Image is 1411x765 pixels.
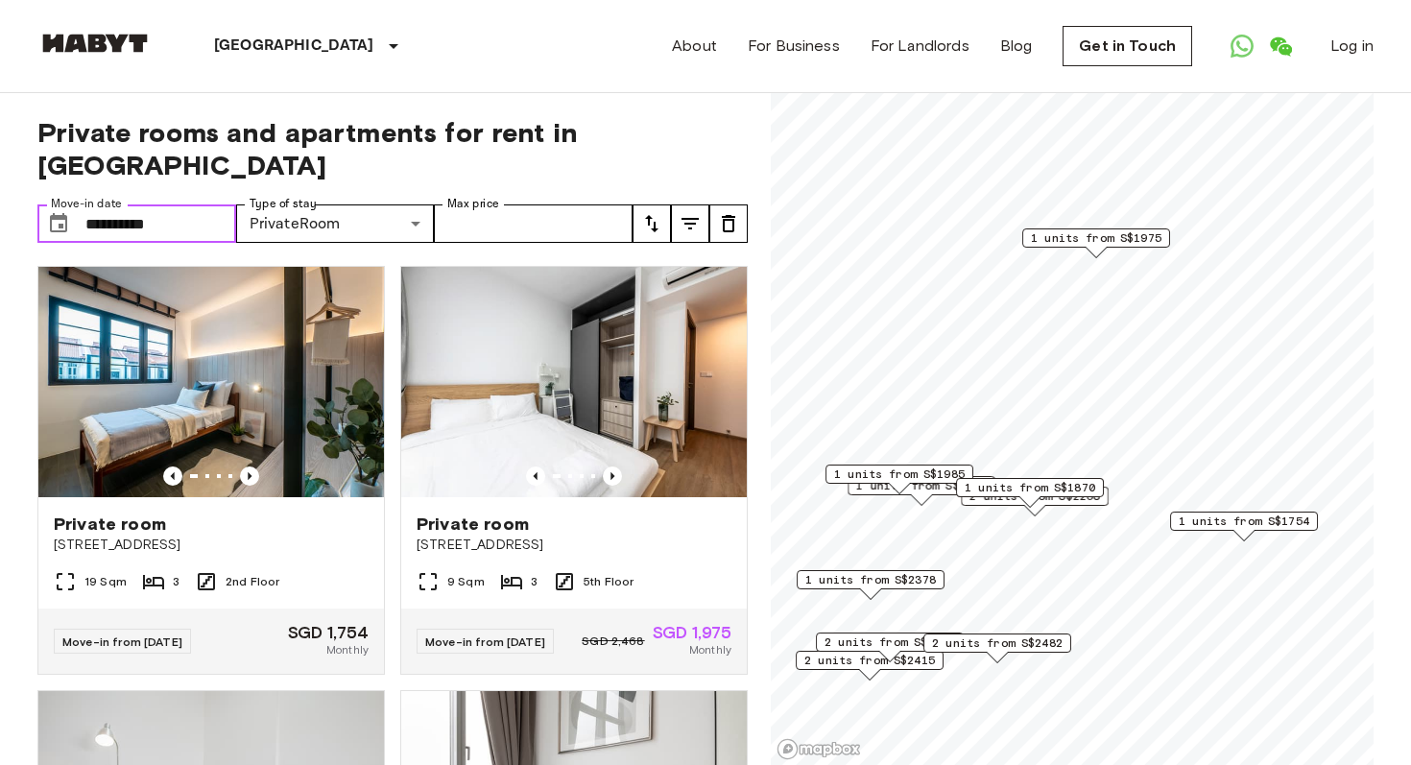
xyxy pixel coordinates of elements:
[288,624,369,641] span: SGD 1,754
[1063,26,1192,66] a: Get in Touch
[214,35,374,58] p: [GEOGRAPHIC_DATA]
[1330,35,1374,58] a: Log in
[816,633,964,662] div: Map marker
[856,477,987,494] span: 1 units from S$2705
[236,204,435,243] div: PrivateRoom
[531,573,538,590] span: 3
[37,34,153,53] img: Habyt
[871,35,969,58] a: For Landlords
[37,116,748,181] span: Private rooms and apartments for rent in [GEOGRAPHIC_DATA]
[62,634,182,649] span: Move-in from [DATE]
[653,624,731,641] span: SGD 1,975
[748,35,840,58] a: For Business
[54,536,369,555] span: [STREET_ADDRESS]
[804,652,935,669] span: 2 units from S$2415
[777,738,861,760] a: Mapbox logo
[633,204,671,243] button: tune
[1223,27,1261,65] a: Open WhatsApp
[240,466,259,486] button: Previous image
[425,634,545,649] span: Move-in from [DATE]
[709,204,748,243] button: tune
[1170,512,1318,541] div: Map marker
[672,35,717,58] a: About
[582,633,644,650] span: SGD 2,468
[226,573,279,590] span: 2nd Floor
[39,204,78,243] button: Choose date, selected date is 15 Oct 2025
[965,479,1095,496] span: 1 units from S$1870
[84,573,127,590] span: 19 Sqm
[173,573,179,590] span: 3
[163,466,182,486] button: Previous image
[956,478,1104,508] div: Map marker
[326,641,369,658] span: Monthly
[932,634,1063,652] span: 2 units from S$2482
[38,267,384,497] img: Marketing picture of unit SG-01-027-006-02
[805,571,936,588] span: 1 units from S$2378
[400,266,748,675] a: Marketing picture of unit SG-01-100-001-001Previous imagePrevious imagePrivate room[STREET_ADDRES...
[825,634,955,651] span: 2 units from S$1728
[51,196,122,212] label: Move-in date
[603,466,622,486] button: Previous image
[417,513,529,536] span: Private room
[834,466,965,483] span: 1 units from S$1985
[1022,228,1170,258] div: Map marker
[1261,27,1300,65] a: Open WeChat
[1031,229,1161,247] span: 1 units from S$1975
[671,204,709,243] button: tune
[417,536,731,555] span: [STREET_ADDRESS]
[796,651,944,681] div: Map marker
[825,465,973,494] div: Map marker
[689,641,731,658] span: Monthly
[401,267,747,497] img: Marketing picture of unit SG-01-100-001-001
[526,466,545,486] button: Previous image
[961,487,1109,516] div: Map marker
[584,573,634,590] span: 5th Floor
[848,476,995,506] div: Map marker
[37,266,385,675] a: Marketing picture of unit SG-01-027-006-02Previous imagePrevious imagePrivate room[STREET_ADDRESS...
[1179,513,1309,530] span: 1 units from S$1754
[923,634,1071,663] div: Map marker
[797,570,945,600] div: Map marker
[447,573,485,590] span: 9 Sqm
[1000,35,1033,58] a: Blog
[54,513,166,536] span: Private room
[250,196,317,212] label: Type of stay
[447,196,499,212] label: Max price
